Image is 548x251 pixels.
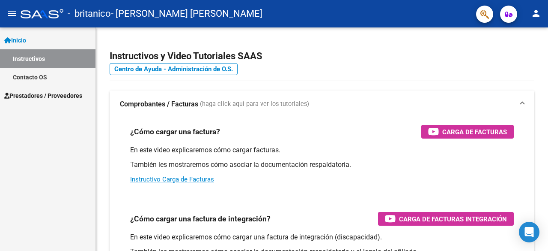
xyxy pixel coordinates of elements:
[110,63,238,75] a: Centro de Ayuda - Administración de O.S.
[68,4,111,23] span: - britanico
[531,8,541,18] mat-icon: person
[130,175,214,183] a: Instructivo Carga de Facturas
[421,125,514,139] button: Carga de Facturas
[130,213,271,225] h3: ¿Cómo cargar una factura de integración?
[200,100,309,109] span: (haga click aquí para ver los tutoriales)
[130,233,514,242] p: En este video explicaremos cómo cargar una factura de integración (discapacidad).
[399,214,507,224] span: Carga de Facturas Integración
[110,91,534,118] mat-expansion-panel-header: Comprobantes / Facturas (haga click aquí para ver los tutoriales)
[378,212,514,226] button: Carga de Facturas Integración
[519,222,539,242] div: Open Intercom Messenger
[120,100,198,109] strong: Comprobantes / Facturas
[110,48,534,64] h2: Instructivos y Video Tutoriales SAAS
[111,4,262,23] span: - [PERSON_NAME] [PERSON_NAME]
[4,91,82,100] span: Prestadores / Proveedores
[130,126,220,138] h3: ¿Cómo cargar una factura?
[442,127,507,137] span: Carga de Facturas
[4,36,26,45] span: Inicio
[130,160,514,169] p: También les mostraremos cómo asociar la documentación respaldatoria.
[7,8,17,18] mat-icon: menu
[130,145,514,155] p: En este video explicaremos cómo cargar facturas.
